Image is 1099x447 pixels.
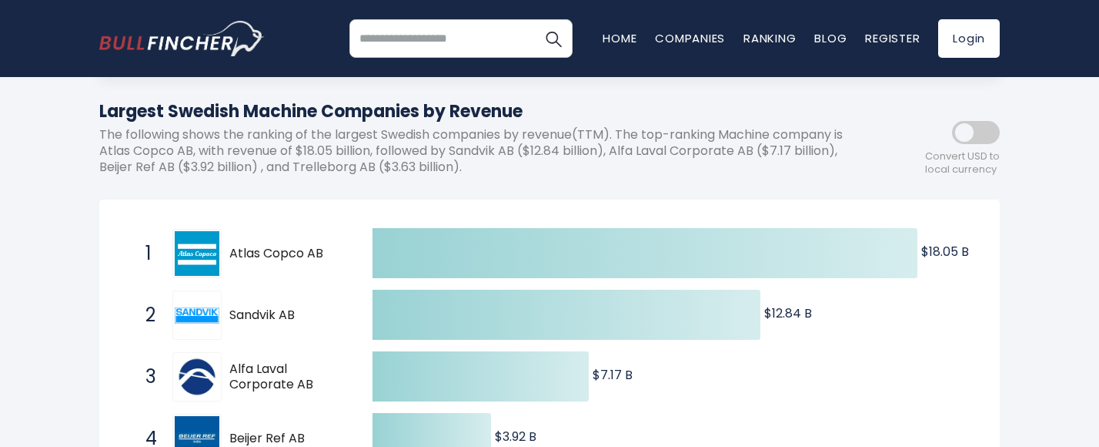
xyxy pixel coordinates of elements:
a: Home [603,30,636,46]
span: 2 [138,302,153,328]
p: The following shows the ranking of the largest Swedish companies by revenue(TTM). The top-ranking... [99,127,861,175]
text: $3.92 B [495,428,536,445]
text: $18.05 B [921,243,969,260]
a: Ranking [743,30,796,46]
span: Atlas Copco AB [229,246,346,262]
a: Go to homepage [99,21,265,56]
img: Alfa Laval Corporate AB [175,355,219,399]
text: $12.84 B [764,304,812,322]
a: Login [938,19,1000,58]
span: Sandvik AB [229,308,346,324]
button: Search [534,19,573,58]
h1: Largest Swedish Machine Companies by Revenue [99,99,861,124]
span: Convert USD to local currency [925,150,1000,176]
span: Beijer Ref AB [229,431,346,447]
a: Companies [655,30,725,46]
span: 3 [138,364,153,390]
a: Register [865,30,920,46]
text: $7.17 B [593,366,633,384]
span: 1 [138,240,153,267]
img: Sandvik AB [175,308,219,324]
a: Blog [814,30,847,46]
span: Alfa Laval Corporate AB [229,361,346,394]
img: Atlas Copco AB [175,231,219,276]
img: bullfincher logo [99,21,265,56]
